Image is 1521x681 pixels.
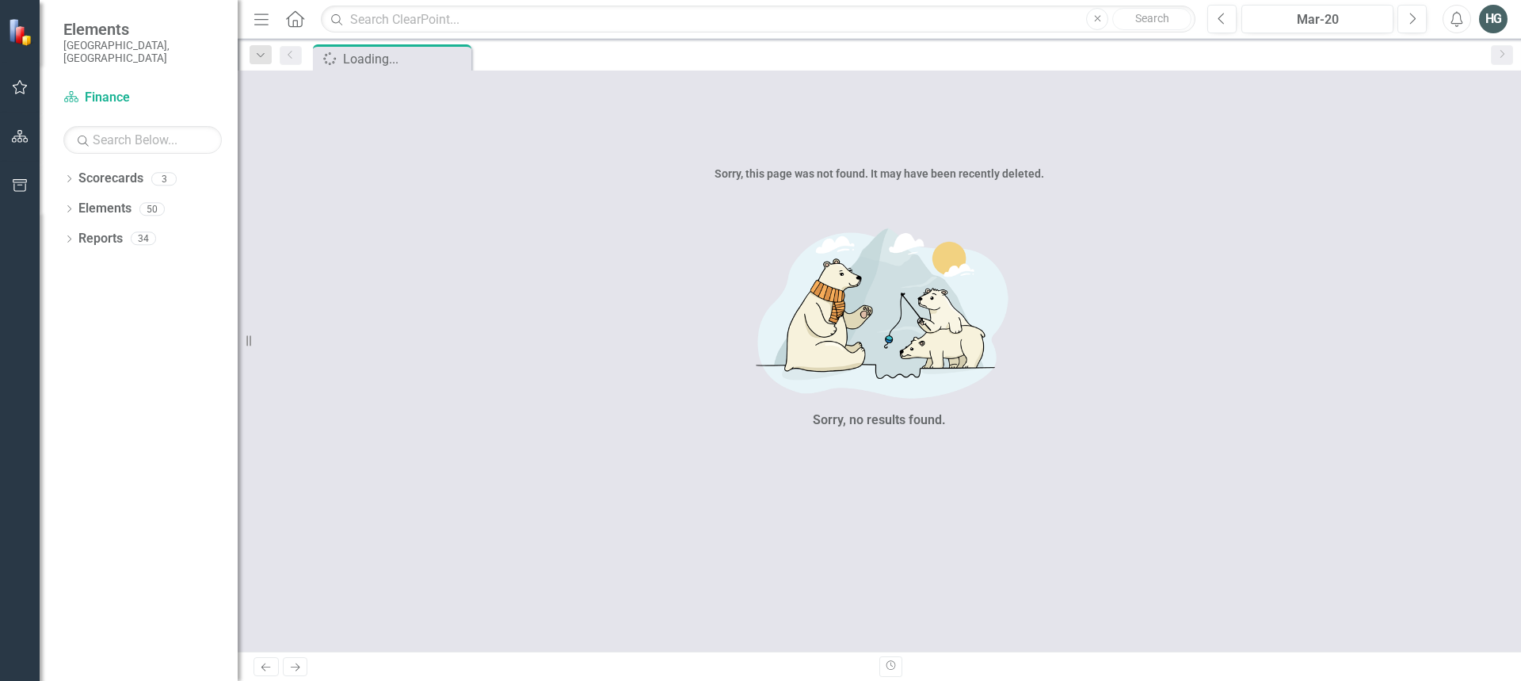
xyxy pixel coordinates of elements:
[813,411,946,430] div: Sorry, no results found.
[131,232,156,246] div: 34
[1112,8,1191,30] button: Search
[8,18,36,46] img: ClearPoint Strategy
[1479,5,1508,33] button: HG
[642,215,1117,407] img: No results found
[238,166,1521,182] div: Sorry, this page was not found. It may have been recently deleted.
[343,49,467,69] div: Loading...
[151,172,177,186] div: 3
[1247,10,1388,29] div: Mar-20
[78,230,123,248] a: Reports
[139,202,165,216] div: 50
[78,200,132,218] a: Elements
[63,89,222,107] a: Finance
[63,39,222,65] small: [GEOGRAPHIC_DATA], [GEOGRAPHIC_DATA]
[1135,12,1169,25] span: Search
[63,126,222,154] input: Search Below...
[78,170,143,188] a: Scorecards
[321,6,1195,33] input: Search ClearPoint...
[63,20,222,39] span: Elements
[1241,5,1393,33] button: Mar-20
